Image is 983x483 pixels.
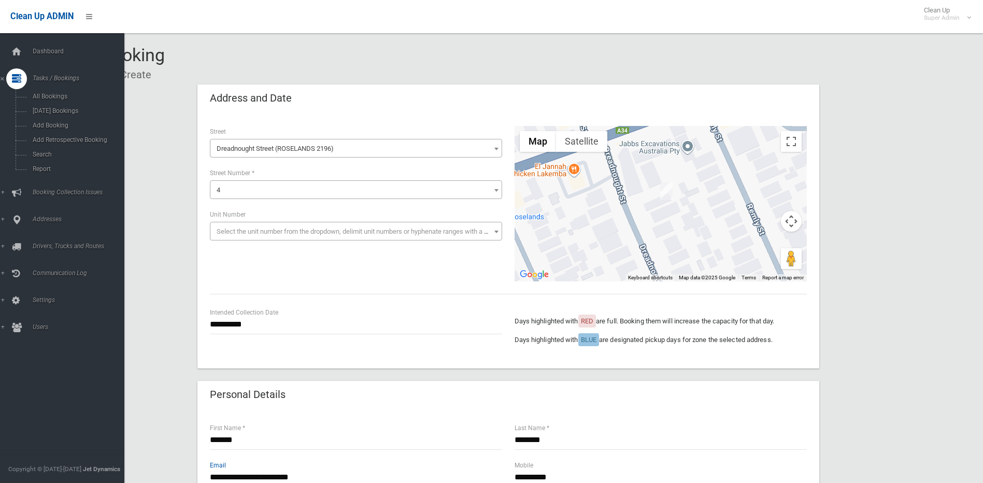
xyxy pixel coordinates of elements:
button: Show satellite imagery [556,131,607,152]
span: Add Retrospective Booking [30,136,123,144]
span: Users [30,323,132,331]
header: Address and Date [197,88,304,108]
span: Map data ©2025 Google [679,275,735,280]
span: RED [581,317,593,325]
button: Drag Pegman onto the map to open Street View [781,248,802,269]
span: All Bookings [30,93,123,100]
a: Open this area in Google Maps (opens a new window) [517,268,551,281]
li: Create [113,65,151,84]
span: BLUE [581,336,596,344]
img: Google [517,268,551,281]
strong: Jet Dynamics [83,465,120,473]
span: Communication Log [30,269,132,277]
header: Personal Details [197,385,298,405]
span: Report [30,165,123,173]
p: Days highlighted with are designated pickup days for zone the selected address. [515,334,807,346]
button: Keyboard shortcuts [628,274,673,281]
span: Add Booking [30,122,123,129]
span: Dashboard [30,48,132,55]
button: Show street map [520,131,556,152]
span: Search [30,151,123,158]
span: 4 [212,183,500,197]
span: Clean Up ADMIN [10,11,74,21]
span: Clean Up [919,6,970,22]
span: Tasks / Bookings [30,75,132,82]
span: Settings [30,296,132,304]
div: 4 Dreadnought Street, ROSELANDS NSW 2196 [660,182,673,200]
button: Map camera controls [781,211,802,232]
span: Booking Collection Issues [30,189,132,196]
span: Drivers, Trucks and Routes [30,243,132,250]
span: Copyright © [DATE]-[DATE] [8,465,81,473]
a: Report a map error [762,275,804,280]
span: 4 [217,186,220,194]
span: Dreadnought Street (ROSELANDS 2196) [210,139,502,158]
span: 4 [210,180,502,199]
small: Super Admin [924,14,960,22]
a: Terms (opens in new tab) [742,275,756,280]
span: [DATE] Bookings [30,107,123,115]
button: Toggle fullscreen view [781,131,802,152]
span: Select the unit number from the dropdown, delimit unit numbers or hyphenate ranges with a comma [217,228,506,235]
p: Days highlighted with are full. Booking them will increase the capacity for that day. [515,315,807,328]
span: Addresses [30,216,132,223]
span: Dreadnought Street (ROSELANDS 2196) [212,141,500,156]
